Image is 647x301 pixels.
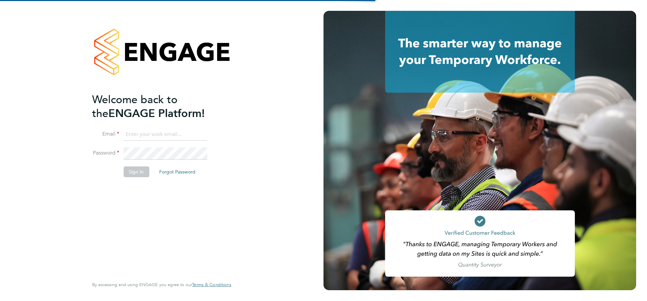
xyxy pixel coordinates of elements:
input: Enter your work email... [123,129,207,141]
label: Email [92,131,119,138]
a: Terms & Conditions [192,282,231,287]
button: Sign In [123,166,149,177]
span: Welcome back to the [92,93,178,120]
button: Forgot Password [154,166,201,177]
h2: ENGAGE Platform! [92,93,224,120]
label: Password [92,149,119,157]
span: By accessing and using ENGAGE you agree to our [92,282,231,287]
